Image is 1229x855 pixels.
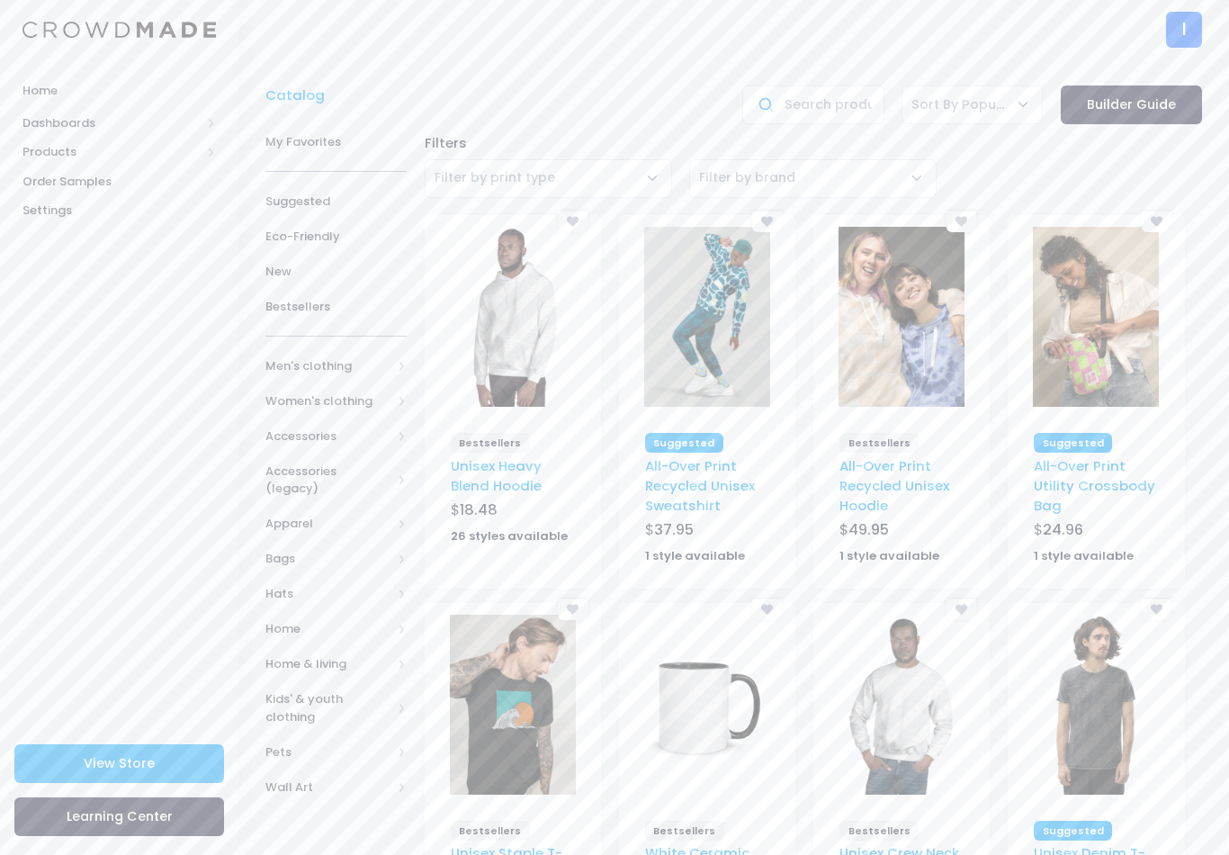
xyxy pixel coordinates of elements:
span: Suggested [1034,433,1112,453]
span: Bestsellers [645,821,724,841]
span: Suggested [265,193,407,211]
span: New [265,263,407,281]
strong: 1 style available [839,547,939,564]
strong: 1 style available [645,547,745,564]
span: Bestsellers [839,433,919,453]
strong: 1 style available [1034,547,1134,564]
span: Settings [22,202,216,220]
span: Home [22,82,216,100]
span: Bestsellers [839,821,919,841]
span: Bestsellers [265,298,407,316]
div: $ [451,499,575,525]
input: Search products [742,85,884,124]
span: Filter by print type [435,168,555,187]
span: Eco-Friendly [265,228,407,246]
img: Logo [22,22,216,39]
span: Order Samples [22,173,216,191]
a: All-Over Print Utility Crossbody Bag [1034,456,1155,516]
span: Learning Center [67,807,173,825]
div: $ [839,519,964,544]
span: Bags [265,550,391,568]
span: Products [22,143,201,161]
span: 49.95 [848,519,889,540]
span: Apparel [265,515,391,533]
a: Unisex Heavy Blend Hoodie [451,456,542,495]
a: Suggested [265,184,407,219]
span: Accessories (legacy) [265,463,391,498]
span: Wall Art [265,778,391,796]
span: View Store [84,754,155,772]
span: Women's clothing [265,392,391,410]
span: My Favorites [265,133,407,151]
a: Catalog [265,85,334,105]
span: 24.96 [1043,519,1083,540]
a: View Store [14,744,224,783]
a: My Favorites [265,124,407,159]
span: Pets [265,743,391,761]
div: $ [645,519,769,544]
span: Suggested [645,433,723,453]
a: New [265,254,407,289]
span: Kids' & youth clothing [265,690,391,725]
span: 18.48 [460,499,498,520]
span: 37.95 [654,519,694,540]
div: $ [1034,519,1158,544]
a: Bestsellers [265,289,407,324]
span: Suggested [1034,821,1112,841]
span: Filter by brand [689,159,937,198]
a: All-Over Print Recycled Unisex Sweatshirt [645,456,755,516]
span: Bestsellers [451,821,530,841]
span: Bestsellers [451,433,530,453]
span: Accessories [265,427,391,445]
a: Builder Guide [1061,85,1202,124]
span: Sort By Popular [911,95,1007,114]
a: Learning Center [14,797,224,836]
span: Filter by brand [699,168,795,187]
div: Filters [416,133,1211,153]
span: Filter by brand [699,168,795,186]
span: Filter by print type [435,168,555,186]
div: I [1166,12,1202,48]
span: Sort By Popular [902,85,1043,124]
span: Dashboards [22,114,201,132]
span: Hats [265,585,391,603]
a: Eco-Friendly [265,219,407,254]
span: Home [265,620,391,638]
a: All-Over Print Recycled Unisex Hoodie [839,456,949,516]
span: Men's clothing [265,357,391,375]
span: Filter by print type [425,159,672,198]
strong: 26 styles available [451,527,568,544]
span: Home & living [265,655,391,673]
